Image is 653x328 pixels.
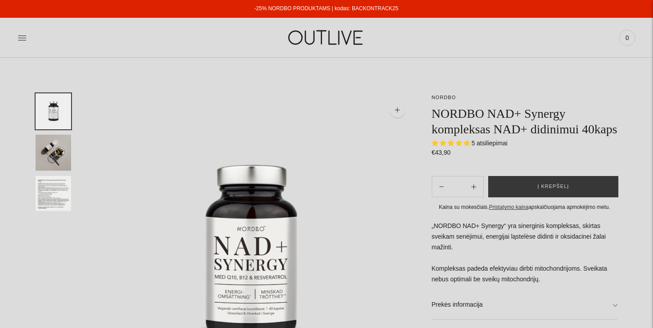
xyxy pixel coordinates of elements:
[432,291,618,319] a: Prekės informacija
[464,176,483,197] button: Subtract product quantity
[471,140,507,147] span: 5 atsiliepimai
[36,93,71,129] button: Translation missing: en.general.accessibility.image_thumbail
[36,176,71,212] button: Translation missing: en.general.accessibility.image_thumbail
[254,5,398,12] a: -25% NORDBO PRODUKTAMS | kodas: BACKONTRACK25
[432,140,472,147] span: 5.00 stars
[621,32,633,44] span: 0
[432,95,456,100] a: NORDBO
[432,176,451,197] button: Add product quantity
[432,106,618,137] h1: NORDBO NAD+ Synergy kompleksas NAD+ didinimui 40kaps
[488,176,618,197] button: Į krepšelį
[432,149,451,156] span: €43,90
[619,28,635,48] a: 0
[432,203,618,212] div: Kaina su mokesčiais. apskaičiuojama apmokėjimo metu.
[489,204,529,210] a: Pristatymo kaina
[432,221,618,285] p: „NORDBO NAD+ Synergy“ yra sinerginis kompleksas, skirtas sveikam senėjimui, energijai ląstelėse d...
[271,22,382,53] img: OUTLIVE
[36,135,71,171] button: Translation missing: en.general.accessibility.image_thumbail
[451,180,464,193] input: Product quantity
[538,182,569,191] span: Į krepšelį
